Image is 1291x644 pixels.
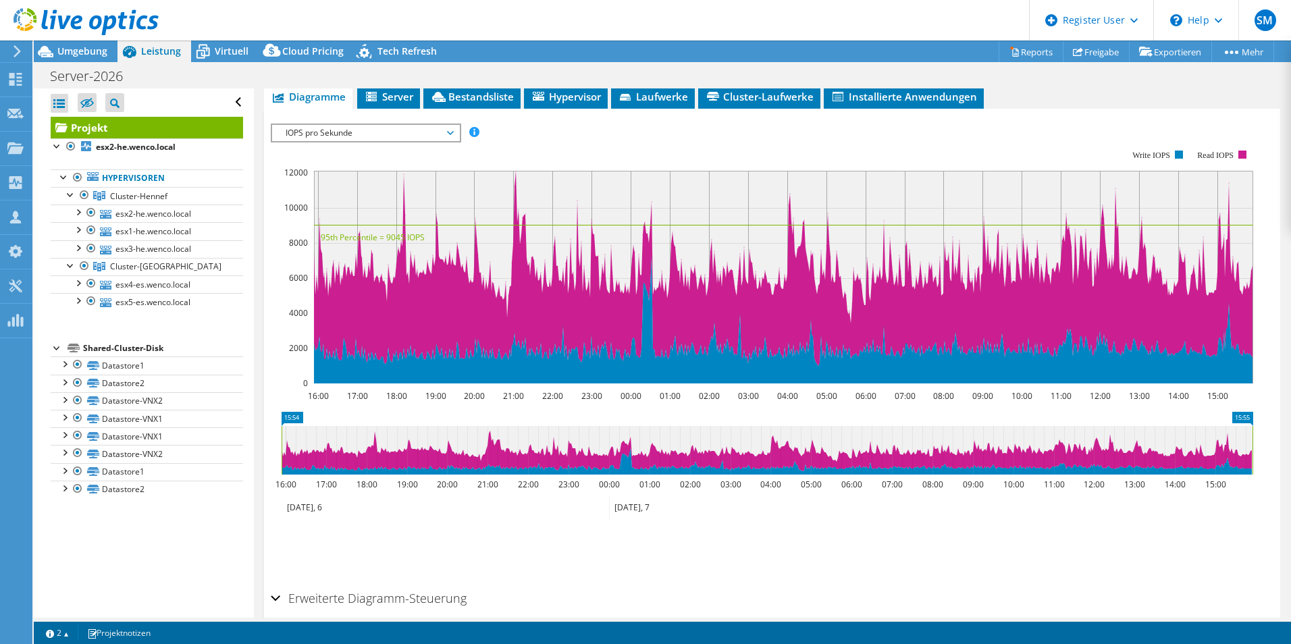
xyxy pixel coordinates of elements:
text: 06:00 [855,390,876,402]
text: 12:00 [1083,479,1104,490]
a: esx4-es.wenco.local [51,275,243,293]
a: Datastore1 [51,356,243,374]
span: Cloud Pricing [282,45,344,57]
span: Bestandsliste [430,90,514,103]
a: Datastore-VNX2 [51,392,243,410]
text: 16:00 [307,390,328,402]
span: Cluster-Laufwerke [705,90,814,103]
a: esx1-he.wenco.local [51,222,243,240]
h2: Erweiterte Diagramm-Steuerung [271,585,467,612]
text: 07:00 [894,390,915,402]
text: 2000 [289,342,308,354]
text: 10000 [284,202,308,213]
text: 18:00 [386,390,406,402]
text: 17:00 [315,479,336,490]
text: 21:00 [502,390,523,402]
text: 09:00 [972,390,993,402]
text: 15:00 [1207,390,1228,402]
a: Reports [999,41,1063,62]
text: 08:00 [922,479,943,490]
span: IOPS pro Sekunde [279,125,452,141]
a: Freigabe [1063,41,1130,62]
text: 8000 [289,237,308,248]
text: 01:00 [659,390,680,402]
a: Datastore2 [51,481,243,498]
text: 23:00 [558,479,579,490]
span: Cluster-Hennef [110,190,167,202]
text: 23:00 [581,390,602,402]
a: Hypervisoren [51,169,243,187]
div: Shared-Cluster-Disk [83,340,243,356]
a: Cluster-Essen [51,258,243,275]
text: 03:00 [720,479,741,490]
a: esx2-he.wenco.local [51,205,243,222]
a: Mehr [1211,41,1274,62]
text: 02:00 [679,479,700,490]
span: Laufwerke [618,90,688,103]
span: SM [1255,9,1276,31]
a: 2 [36,624,78,641]
text: 18:00 [356,479,377,490]
text: 19:00 [425,390,446,402]
text: 00:00 [598,479,619,490]
text: 08:00 [932,390,953,402]
text: 16:00 [275,479,296,490]
a: esx5-es.wenco.local [51,293,243,311]
b: esx2-he.wenco.local [96,141,176,153]
text: 05:00 [800,479,821,490]
a: Projekt [51,117,243,138]
text: 17:00 [346,390,367,402]
span: Server [364,90,413,103]
a: Datastore-VNX2 [51,445,243,462]
a: Datastore1 [51,463,243,481]
a: Datastore2 [51,375,243,392]
span: Diagramme [271,90,346,103]
text: 22:00 [542,390,562,402]
text: 07:00 [881,479,902,490]
text: 03:00 [737,390,758,402]
a: esx2-he.wenco.local [51,138,243,156]
text: 95th Percentile = 9045 IOPS [321,232,425,243]
text: 09:00 [962,479,983,490]
text: 10:00 [1003,479,1024,490]
text: 02:00 [698,390,719,402]
text: 19:00 [396,479,417,490]
text: 14:00 [1164,479,1185,490]
a: Exportieren [1129,41,1212,62]
a: Cluster-Hennef [51,187,243,205]
span: Installierte Anwendungen [831,90,977,103]
a: Datastore-VNX1 [51,410,243,427]
text: Write IOPS [1132,151,1170,160]
text: 01:00 [639,479,660,490]
text: 11:00 [1043,479,1064,490]
span: Tech Refresh [377,45,437,57]
text: 20:00 [463,390,484,402]
h1: Server-2026 [44,69,144,84]
text: 04:00 [760,479,781,490]
text: 4000 [289,307,308,319]
text: 06:00 [841,479,862,490]
a: Datastore-VNX1 [51,427,243,445]
text: 6000 [289,272,308,284]
text: 20:00 [436,479,457,490]
text: 12000 [284,167,308,178]
span: Virtuell [215,45,248,57]
text: 21:00 [477,479,498,490]
svg: \n [1170,14,1182,26]
text: 15:00 [1205,479,1226,490]
text: 13:00 [1128,390,1149,402]
text: 12:00 [1089,390,1110,402]
span: Cluster-[GEOGRAPHIC_DATA] [110,261,221,272]
text: 11:00 [1050,390,1071,402]
span: Umgebung [57,45,107,57]
text: 04:00 [776,390,797,402]
text: 05:00 [816,390,837,402]
span: Hypervisor [531,90,601,103]
text: 00:00 [620,390,641,402]
text: 22:00 [517,479,538,490]
span: Leistung [141,45,181,57]
text: Read IOPS [1197,151,1234,160]
text: 10:00 [1011,390,1032,402]
text: 14:00 [1167,390,1188,402]
text: 0 [303,377,308,389]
